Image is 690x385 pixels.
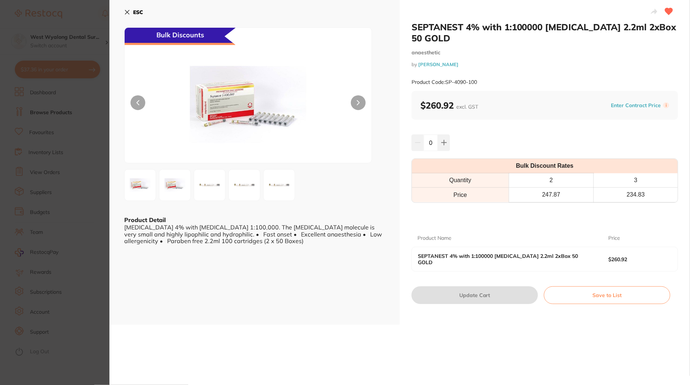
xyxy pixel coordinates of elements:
p: Price [609,235,620,242]
th: Quantity [412,173,509,188]
button: Save to List [544,286,670,304]
th: 2 [509,173,593,188]
img: MTAwXzUuanBn [266,172,292,198]
img: MTAwXzIuanBn [162,172,188,198]
img: MTAwLmpwZw [174,46,322,163]
button: ESC [124,6,143,18]
b: SEPTANEST 4% with 1:100000 [MEDICAL_DATA] 2.2ml 2xBox 50 GOLD [418,253,589,265]
b: $260.92 [608,256,666,262]
label: i [663,102,669,108]
button: Enter Contract Price [609,102,663,109]
span: excl. GST [456,103,478,110]
img: MTAwXzMuanBn [196,172,223,198]
th: 234.83 [594,188,678,202]
small: Product Code: SP-4090-100 [412,79,477,85]
small: by [412,62,678,67]
img: MTAwLmpwZw [127,172,153,198]
b: $260.92 [420,100,478,111]
div: Bulk Discounts [125,28,236,45]
td: Price [412,188,509,202]
b: ESC [133,9,143,16]
p: Product Name [417,235,451,242]
button: Update Cart [412,286,538,304]
img: MTAwXzQuanBn [231,172,258,198]
b: Product Detail [124,216,166,224]
a: [PERSON_NAME] [418,61,459,67]
th: 247.87 [509,188,593,202]
th: Bulk Discount Rates [412,159,678,173]
th: 3 [594,173,678,188]
small: anaesthetic [412,50,678,56]
h2: SEPTANEST 4% with 1:100000 [MEDICAL_DATA] 2.2ml 2xBox 50 GOLD [412,21,678,44]
div: [MEDICAL_DATA] 4% with [MEDICAL_DATA] 1:100,000. The [MEDICAL_DATA] molecule is very small and hi... [124,224,385,244]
